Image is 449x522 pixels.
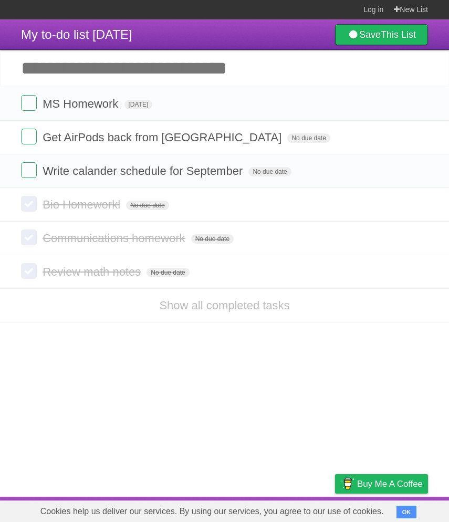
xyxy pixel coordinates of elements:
span: MS Homework [43,97,121,110]
a: Show all completed tasks [159,299,289,312]
a: Buy me a coffee [335,474,428,494]
span: No due date [248,167,291,176]
span: My to-do list [DATE] [21,27,132,41]
label: Done [21,95,37,111]
a: Developers [230,499,273,519]
span: No due date [287,133,330,143]
img: Buy me a coffee [340,475,354,493]
a: Privacy [321,499,349,519]
label: Done [21,162,37,178]
span: No due date [191,234,234,244]
span: No due date [126,201,169,210]
span: Write calander schedule for September [43,164,245,178]
span: No due date [147,268,189,277]
label: Done [21,129,37,144]
span: Communications homework [43,232,187,245]
span: Review math notes [43,265,143,278]
label: Done [21,229,37,245]
button: OK [396,506,417,518]
a: Suggest a feature [362,499,428,519]
label: Done [21,263,37,279]
span: Bio Homeworkl [43,198,123,211]
span: Get AirPods back from [GEOGRAPHIC_DATA] [43,131,284,144]
b: This List [381,29,416,40]
a: SaveThis List [335,24,428,45]
span: [DATE] [124,100,153,109]
a: About [195,499,217,519]
span: Cookies help us deliver our services. By using our services, you agree to our use of cookies. [30,501,394,522]
span: Buy me a coffee [357,475,423,493]
label: Done [21,196,37,212]
a: Terms [286,499,309,519]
